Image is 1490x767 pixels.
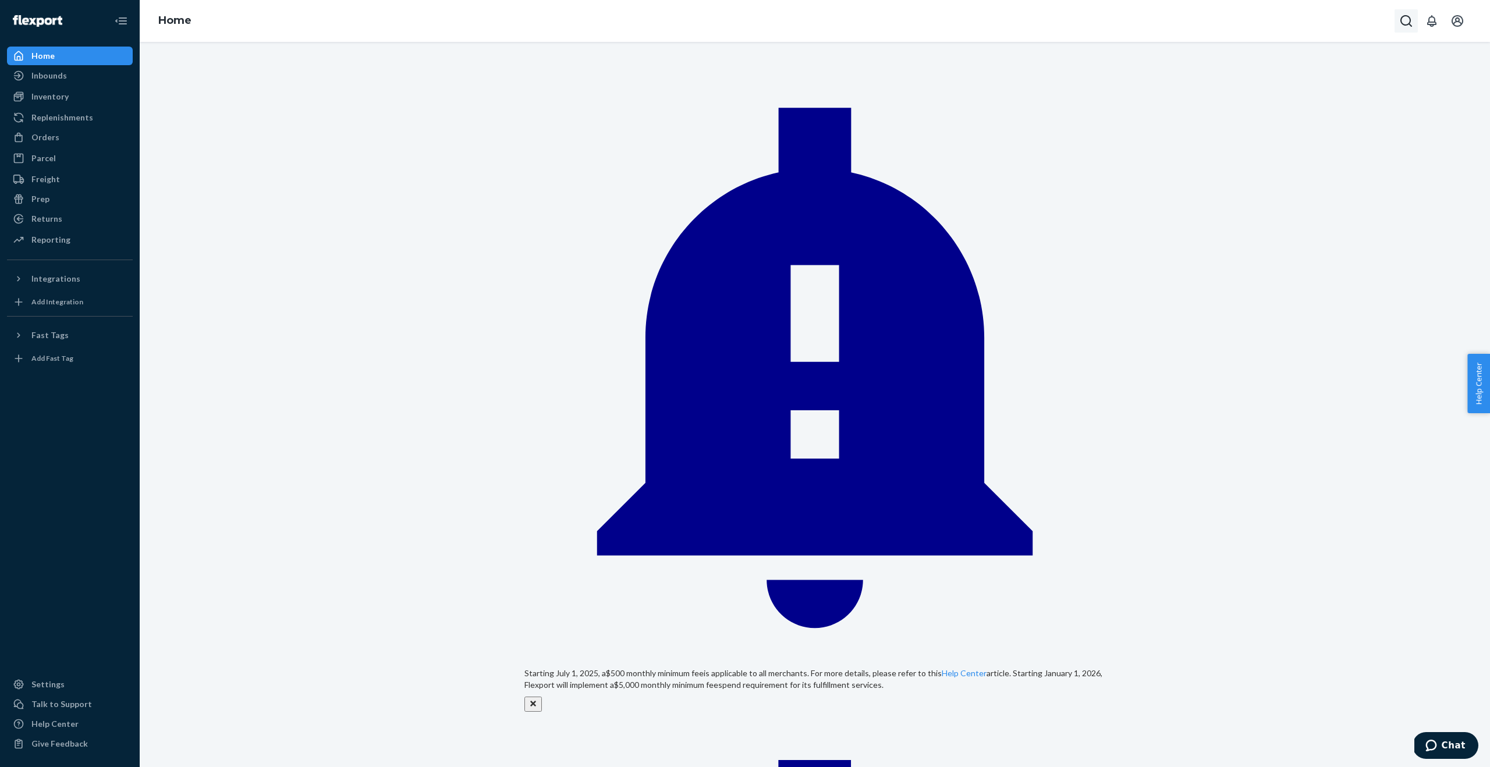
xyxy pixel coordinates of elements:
a: Settings [7,675,133,694]
a: Help Center [942,668,987,678]
a: Replenishments [7,108,133,127]
a: Prep [7,190,133,208]
a: Inventory [7,87,133,106]
div: Returns [31,213,62,225]
button: Open Search Box [1395,9,1418,33]
a: Home [7,47,133,65]
div: Integrations [31,273,80,285]
a: Orders [7,128,133,147]
div: Replenishments [31,112,93,123]
div: Give Feedback [31,738,88,750]
div: Prep [31,193,49,205]
div: Help Center [31,718,79,730]
a: Parcel [7,149,133,168]
div: Orders [31,132,59,143]
div: Home [31,50,55,62]
a: Freight [7,170,133,189]
div: Parcel [31,152,56,164]
a: Inbounds [7,66,133,85]
a: Add Integration [7,293,133,311]
a: Reporting [7,230,133,249]
button: Close Navigation [109,9,133,33]
button: Integrations [7,269,133,288]
div: Settings [31,679,65,690]
div: Freight [31,173,60,185]
button: Help Center [1467,354,1490,413]
div: Inventory [31,91,69,102]
a: Add Fast Tag [7,349,133,368]
div: Add Fast Tag [31,353,73,363]
a: Help Center [7,715,133,733]
a: Home [158,14,191,27]
button: Talk to Support [7,695,133,713]
div: Talk to Support [31,698,92,710]
div: Reporting [31,234,70,246]
img: Flexport logo [13,15,62,27]
button: Open account menu [1446,9,1469,33]
span: $5,000 monthly minimum fee [614,680,718,690]
button: Close [524,697,542,712]
div: Add Integration [31,297,83,307]
button: Fast Tags [7,326,133,345]
ol: breadcrumbs [149,4,201,38]
button: Open notifications [1420,9,1443,33]
iframe: Opens a widget where you can chat to one of our agents [1414,732,1478,761]
span: $500 monthly minimum fee [606,668,704,678]
p: Starting July 1, 2025, a is applicable to all merchants. For more details, please refer to this a... [524,667,1105,691]
div: Fast Tags [31,329,69,341]
button: Give Feedback [7,734,133,753]
a: Returns [7,209,133,228]
div: Inbounds [31,70,67,81]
